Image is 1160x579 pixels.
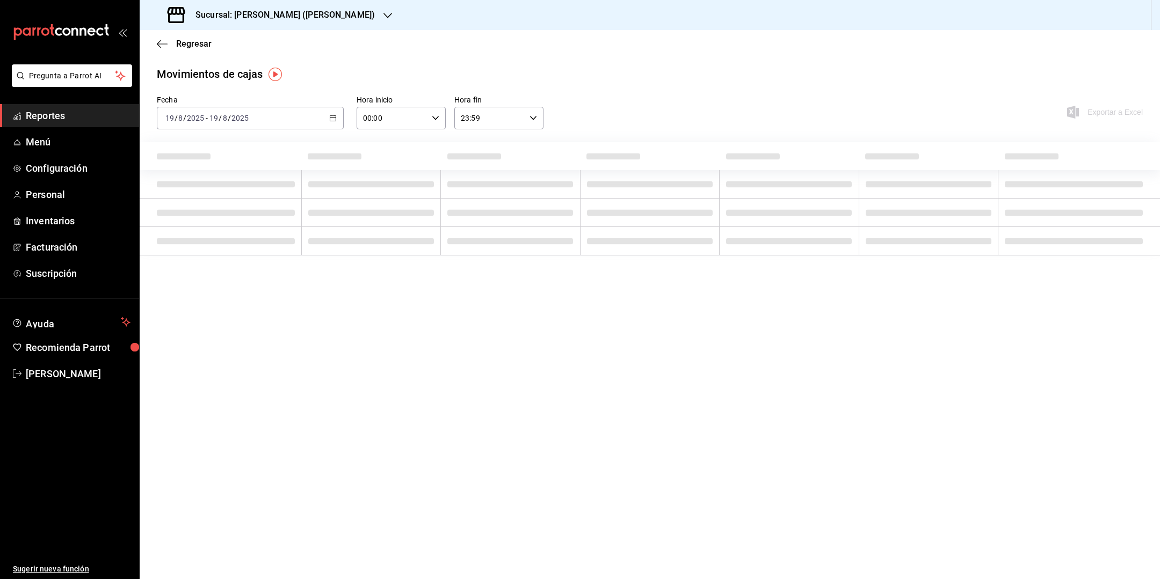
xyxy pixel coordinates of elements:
[175,114,178,122] span: /
[118,28,127,36] button: open_drawer_menu
[12,64,132,87] button: Pregunta a Parrot AI
[26,214,130,228] span: Inventarios
[157,66,263,82] div: Movimientos de cajas
[183,114,186,122] span: /
[269,68,282,81] img: Tooltip marker
[26,187,130,202] span: Personal
[219,114,222,122] span: /
[187,9,375,21] h3: Sucursal: [PERSON_NAME] ([PERSON_NAME])
[357,96,446,104] label: Hora inicio
[26,316,117,328] span: Ayuda
[26,266,130,281] span: Suscripción
[157,39,212,49] button: Regresar
[26,240,130,254] span: Facturación
[186,114,205,122] input: ----
[8,78,132,89] a: Pregunta a Parrot AI
[206,114,208,122] span: -
[29,70,115,82] span: Pregunta a Parrot AI
[222,114,228,122] input: --
[454,96,543,104] label: Hora fin
[228,114,231,122] span: /
[178,114,183,122] input: --
[26,135,130,149] span: Menú
[26,108,130,123] span: Reportes
[231,114,249,122] input: ----
[13,563,130,575] span: Sugerir nueva función
[209,114,219,122] input: --
[26,340,130,355] span: Recomienda Parrot
[176,39,212,49] span: Regresar
[157,96,344,104] label: Fecha
[26,367,130,381] span: [PERSON_NAME]
[165,114,175,122] input: --
[26,161,130,175] span: Configuración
